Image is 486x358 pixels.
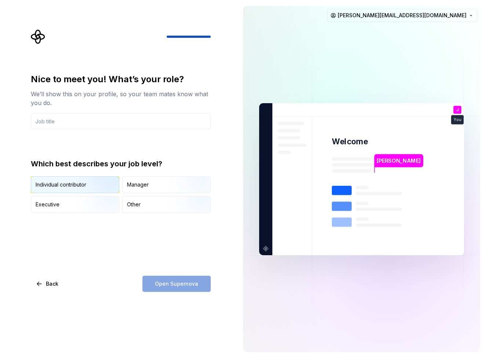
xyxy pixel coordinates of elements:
span: Back [46,280,58,288]
button: Back [31,276,65,292]
div: Manager [127,181,149,188]
div: Which best describes your job level? [31,159,211,169]
p: [PERSON_NAME] [377,156,421,164]
svg: Supernova Logo [31,29,46,44]
input: Job title [31,113,211,129]
div: We’ll show this on your profile, so your team mates know what you do. [31,90,211,107]
p: You [454,117,461,122]
div: Individual contributor [36,181,86,188]
p: J [456,108,458,112]
span: [PERSON_NAME][EMAIL_ADDRESS][DOMAIN_NAME] [338,12,467,19]
div: Nice to meet you! What’s your role? [31,73,211,85]
p: Welcome [332,136,368,147]
div: Executive [36,201,59,208]
button: [PERSON_NAME][EMAIL_ADDRESS][DOMAIN_NAME] [327,9,477,22]
div: Other [127,201,141,208]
